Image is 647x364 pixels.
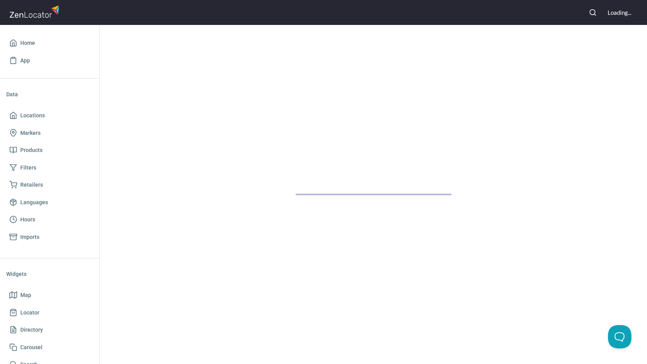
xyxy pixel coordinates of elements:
[6,176,93,194] a: Retailers
[608,9,631,17] div: Loading...
[6,85,93,104] li: Data
[6,211,93,228] a: Hours
[20,325,43,335] span: Directory
[6,304,93,322] a: Locator
[20,308,39,318] span: Locator
[20,343,43,352] span: Carousel
[6,159,93,177] a: Filters
[6,321,93,339] a: Directory
[20,56,30,65] span: App
[6,107,93,124] a: Locations
[20,128,41,138] span: Markers
[6,339,93,356] a: Carousel
[6,34,93,52] a: Home
[6,194,93,211] a: Languages
[20,111,45,120] span: Locations
[20,145,43,155] span: Products
[20,215,35,224] span: Hours
[20,232,39,242] span: Imports
[6,141,93,159] a: Products
[6,228,93,246] a: Imports
[584,4,601,21] button: Search
[20,163,36,173] span: Filters
[9,3,62,20] img: zenlocator
[20,180,43,190] span: Retailers
[6,124,93,142] a: Markers
[20,290,31,300] span: Map
[20,38,35,48] span: Home
[608,325,631,348] iframe: Toggle Customer Support
[6,265,93,283] li: Widgets
[20,198,48,207] span: Languages
[6,286,93,304] a: Map
[6,52,93,69] a: App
